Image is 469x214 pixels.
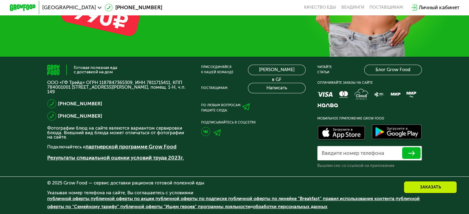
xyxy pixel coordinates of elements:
div: поставщикам [369,5,403,10]
div: Готовая полезная еда с доставкой на дом [74,66,117,74]
a: публичной оферты по подписке [155,196,227,201]
button: Написать [248,83,305,93]
div: Присоединяйся к нашей команде [201,65,233,75]
div: Подписывайтесь в соцсетях [201,120,306,125]
a: [PHONE_NUMBER] [105,4,162,11]
div: Вышлем смс со ссылкой на приложение [317,163,422,168]
a: Блог Grow Food [364,65,422,75]
a: публичной оферты по акции [91,196,154,201]
a: Вендинги [341,5,364,10]
div: Оплачивайте заказы на сайте [317,80,422,86]
a: [PHONE_NUMBER] [58,112,102,120]
div: По любым вопросам пишите сюда: [201,103,241,113]
div: Заказать [404,181,457,193]
span: [GEOGRAPHIC_DATA] [42,5,96,10]
a: программы лояльности [198,204,250,209]
a: партнерской программе Grow Food [85,143,176,150]
a: обработки персональных данных [253,204,327,209]
div: Указывая номер телефона на сайте, Вы соглашаетесь с условиями [47,191,422,214]
div: © 2025 Grow Food — сервис доставки рационов готовой полезной еды [47,181,422,185]
a: [PHONE_NUMBER] [58,100,102,107]
label: Введите номер телефона [322,151,384,155]
a: правил использования контента [323,196,394,201]
a: [PERSON_NAME] в GF [248,65,305,75]
a: Качество еды [304,5,336,10]
div: Мобильное приложение Grow Food [317,116,422,121]
p: ООО «ГФ Трейд» ОГРН 1187847365309, ИНН 7811715411, КПП 784001001 [STREET_ADDRESS][PERSON_NAME], п... [47,80,189,94]
div: Читайте статьи [317,65,332,75]
div: Личный кабинет [419,4,459,11]
p: Подключайтесь к [47,143,189,151]
div: Поставщикам: [201,86,228,91]
span: , , , , , , , и [47,196,420,209]
img: Доступно в Google Play [370,123,423,142]
a: публичной оферты по "Семейному тарифу" [47,196,420,209]
a: публичной оферты [47,196,89,201]
p: Фотографии блюд на сайте являются вариантом сервировки блюда. Внешний вид блюда может отличаться ... [47,126,189,139]
a: Результаты специальной оценки условий труда 2023г. [47,155,184,161]
a: публичной оферты по линейке "Breakfast" [228,196,322,201]
a: публичной оферты "Ищем героев" [120,204,197,209]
